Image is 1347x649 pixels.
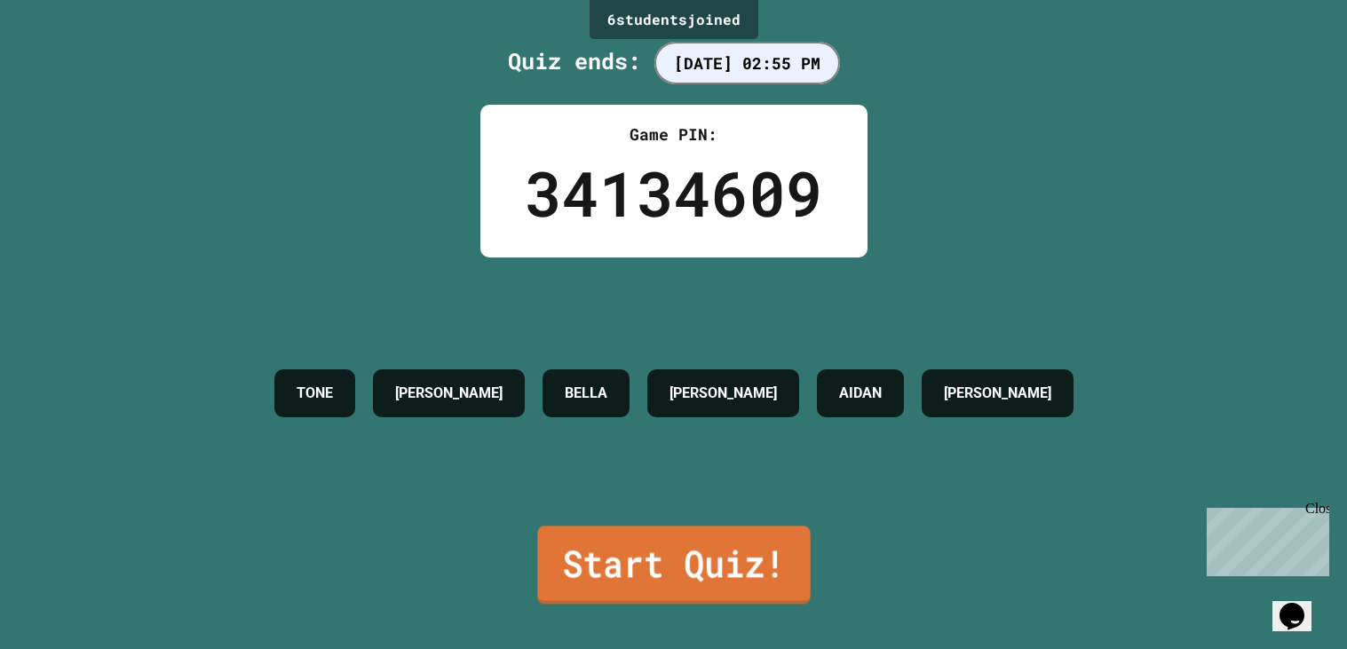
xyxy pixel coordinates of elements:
div: 34134609 [525,146,823,240]
iframe: chat widget [1272,578,1329,631]
iframe: chat widget [1200,501,1329,576]
div: Quiz ends: [508,44,840,78]
span: [DATE] 02:55 PM [654,42,840,84]
h4: BELLA [565,383,607,404]
h4: TONE [297,383,333,404]
a: Start Quiz! [537,526,810,604]
h4: AIDAN [839,383,882,404]
h4: [PERSON_NAME] [395,383,503,404]
div: Chat with us now!Close [7,7,123,113]
h4: [PERSON_NAME] [944,383,1051,404]
h4: [PERSON_NAME] [670,383,777,404]
div: Game PIN: [525,123,823,146]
